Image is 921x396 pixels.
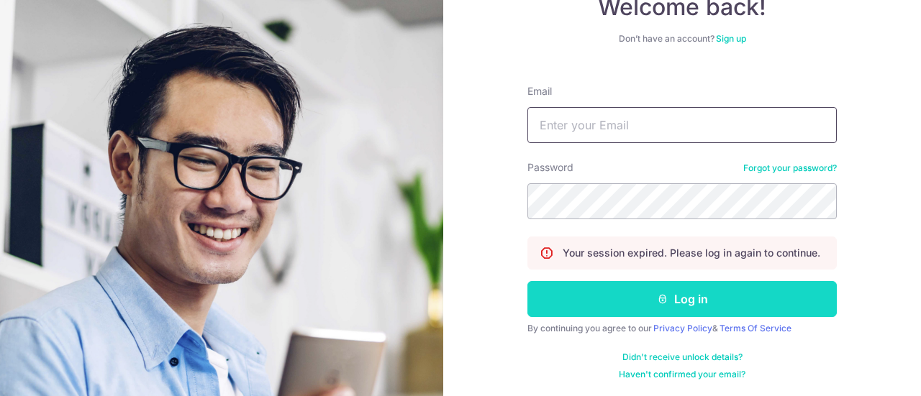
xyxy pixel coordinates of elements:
[527,281,837,317] button: Log in
[716,33,746,44] a: Sign up
[527,160,573,175] label: Password
[622,351,743,363] a: Didn't receive unlock details?
[619,369,745,380] a: Haven't confirmed your email?
[527,107,837,143] input: Enter your Email
[563,246,820,260] p: Your session expired. Please log in again to continue.
[743,162,837,174] a: Forgot your password?
[720,323,791,333] a: Terms Of Service
[527,323,837,334] div: By continuing you agree to our &
[527,33,837,45] div: Don’t have an account?
[527,84,552,98] label: Email
[653,323,712,333] a: Privacy Policy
